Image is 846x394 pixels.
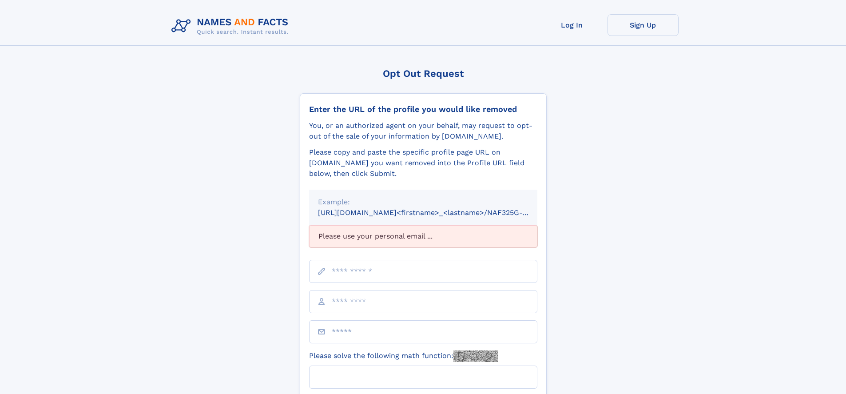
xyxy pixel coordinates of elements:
a: Log In [536,14,608,36]
img: Logo Names and Facts [168,14,296,38]
small: [URL][DOMAIN_NAME]<firstname>_<lastname>/NAF325G-xxxxxxxx [318,208,554,217]
label: Please solve the following math function: [309,350,498,362]
div: Please copy and paste the specific profile page URL on [DOMAIN_NAME] you want removed into the Pr... [309,147,537,179]
div: Example: [318,197,528,207]
div: Enter the URL of the profile you would like removed [309,104,537,114]
div: Opt Out Request [300,68,547,79]
a: Sign Up [608,14,679,36]
div: Please use your personal email ... [309,225,537,247]
div: You, or an authorized agent on your behalf, may request to opt-out of the sale of your informatio... [309,120,537,142]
